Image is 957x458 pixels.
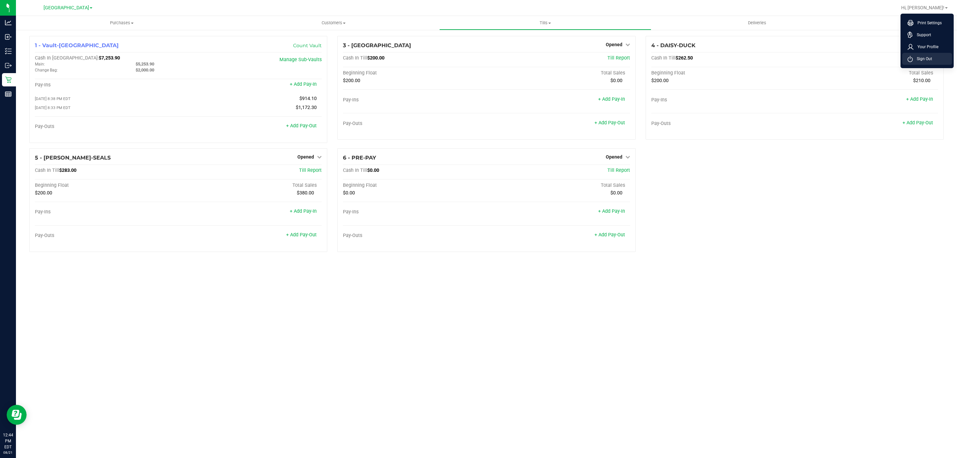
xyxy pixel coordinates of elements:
a: Tills [439,16,651,30]
span: Print Settings [913,20,942,26]
span: 3 - [GEOGRAPHIC_DATA] [343,42,411,49]
div: Pay-Outs [35,233,178,239]
a: + Add Pay-In [906,96,933,102]
p: 12:44 PM EDT [3,432,13,450]
span: $7,253.90 [99,55,120,61]
div: Pay-Ins [343,97,486,103]
div: Pay-Ins [651,97,795,103]
span: $210.00 [913,78,930,83]
div: Pay-Ins [343,209,486,215]
span: $2,000.00 [136,67,154,72]
span: $0.00 [610,78,622,83]
span: $380.00 [297,190,314,196]
div: Total Sales [178,182,322,188]
span: Sign Out [913,56,932,62]
span: Main: [35,62,45,66]
span: Customers [228,20,439,26]
span: Hi, [PERSON_NAME]! [901,5,944,10]
a: + Add Pay-Out [594,232,625,238]
span: [DATE] 8:38 PM EDT [35,96,70,101]
div: Total Sales [486,70,630,76]
span: 6 - PRE-PAY [343,155,376,161]
a: + Add Pay-In [290,81,317,87]
a: Purchases [16,16,228,30]
a: + Add Pay-Out [286,123,317,129]
span: Your Profile [913,44,938,50]
span: $5,253.90 [136,61,154,66]
span: Support [913,32,931,38]
li: Sign Out [902,53,952,65]
span: Cash In [GEOGRAPHIC_DATA]: [35,55,99,61]
inline-svg: Inbound [5,34,12,40]
inline-svg: Inventory [5,48,12,55]
span: Cash In Till [651,55,676,61]
span: Change Bag: [35,68,58,72]
span: [DATE] 8:33 PM EDT [35,105,70,110]
iframe: Resource center [7,405,27,425]
a: + Add Pay-In [290,208,317,214]
span: Cash In Till [35,168,59,173]
div: Pay-Outs [343,121,486,127]
div: Beginning Float [35,182,178,188]
span: $0.00 [343,190,355,196]
span: $200.00 [367,55,384,61]
span: Opened [606,42,622,47]
span: Deliveries [739,20,775,26]
span: Cash In Till [343,55,367,61]
span: $283.00 [59,168,76,173]
span: Opened [606,154,622,160]
a: + Add Pay-Out [286,232,317,238]
a: Till Report [299,168,322,173]
a: Till Report [607,168,630,173]
span: $200.00 [35,190,52,196]
span: 5 - [PERSON_NAME]-SEALS [35,155,111,161]
span: Tills [440,20,651,26]
a: + Add Pay-Out [594,120,625,126]
span: 4 - DAISY-DUCK [651,42,695,49]
span: $0.00 [610,190,622,196]
div: Beginning Float [651,70,795,76]
a: + Add Pay-In [598,96,625,102]
inline-svg: Retail [5,76,12,83]
span: [GEOGRAPHIC_DATA] [44,5,89,11]
p: 08/21 [3,450,13,455]
div: Total Sales [486,182,630,188]
span: Purchases [16,20,228,26]
div: Pay-Outs [35,124,178,130]
a: Till Report [607,55,630,61]
div: Beginning Float [343,70,486,76]
span: $262.50 [676,55,693,61]
div: Pay-Outs [651,121,795,127]
div: Pay-Outs [343,233,486,239]
a: Count Vault [293,43,322,49]
a: Manage Sub-Vaults [279,57,322,62]
div: Pay-Ins [35,209,178,215]
span: Opened [297,154,314,160]
span: $0.00 [367,168,379,173]
a: Customers [228,16,439,30]
span: Cash In Till [343,168,367,173]
span: 1 - Vault-[GEOGRAPHIC_DATA] [35,42,119,49]
inline-svg: Reports [5,91,12,97]
span: $1,172.30 [296,105,317,110]
a: + Add Pay-In [598,208,625,214]
span: $914.10 [299,96,317,101]
div: Pay-Ins [35,82,178,88]
a: Deliveries [651,16,863,30]
div: Beginning Float [343,182,486,188]
a: + Add Pay-Out [903,120,933,126]
span: $200.00 [343,78,360,83]
a: Support [907,32,949,38]
div: Total Sales [795,70,938,76]
span: $200.00 [651,78,669,83]
inline-svg: Analytics [5,19,12,26]
inline-svg: Outbound [5,62,12,69]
